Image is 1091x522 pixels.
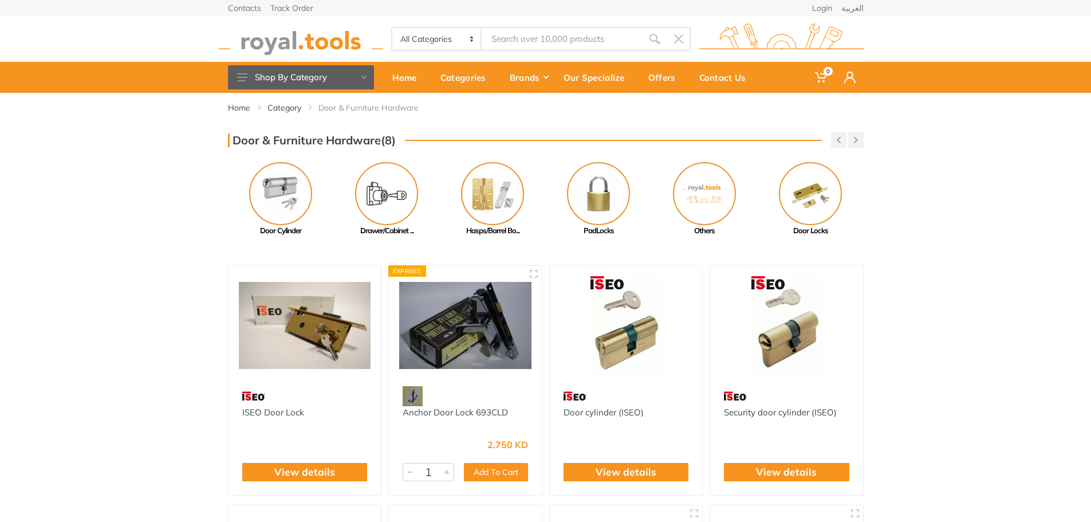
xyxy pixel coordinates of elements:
a: Home [384,62,432,93]
img: Royal - Drawer/Cabinet Locks [355,162,418,225]
a: PadLocks [546,162,652,237]
div: Drawer/Cabinet ... [334,225,440,237]
a: 0 [807,62,836,93]
span: 0 [824,67,833,76]
div: Categories [432,65,502,89]
nav: breadcrumb [228,102,864,113]
input: Site search [482,27,642,51]
a: Offers [640,62,691,93]
img: 6.webp [724,386,747,406]
img: 6.webp [242,386,265,406]
img: No Image [673,162,736,225]
h3: Door & Furniture Hardware(8) [228,134,396,147]
a: Drawer/Cabinet ... [334,162,440,237]
li: Door & Furniture Hardware [318,102,436,113]
a: Our Specialize [556,62,640,93]
div: Our Specialize [556,65,640,89]
a: Categories [432,62,502,93]
div: Express [388,265,426,277]
a: View details [596,465,656,480]
div: 2.750 KD [487,440,528,449]
a: Door Locks [758,162,864,237]
div: Offers [640,65,691,89]
a: ISEO Door Lock [242,407,304,418]
div: Hasps/Barrel Bo... [440,225,546,237]
button: Shop By Category [228,65,374,89]
a: View details [274,465,335,480]
img: Royal - Door Cylinder [249,162,312,225]
div: Others [652,225,758,237]
a: Login [812,4,832,12]
button: Add To Cart [464,463,528,481]
img: 6.webp [564,386,586,406]
a: Door Cylinder [228,162,334,237]
div: Door Cylinder [228,225,334,237]
a: Security door cylinder (ISEO) [724,407,837,418]
a: Others [652,162,758,237]
img: royal.tools Logo [699,23,864,55]
a: Contact Us [691,62,762,93]
img: Royal Tools - Anchor Door Lock 693CLD [399,276,531,375]
img: 19.webp [403,386,423,406]
img: Royal Tools - ISEO Door Lock [239,276,371,375]
div: Brands [502,65,556,89]
a: Door cylinder (ISEO) [564,407,644,418]
select: Category [392,28,482,50]
a: Track Order [270,4,313,12]
img: Royal - PadLocks [567,162,630,225]
img: Royal Tools - Security door cylinder (ISEO) [720,276,853,375]
div: Home [384,65,432,89]
img: Royal - Door Locks [779,162,842,225]
a: Category [267,102,301,113]
div: PadLocks [546,225,652,237]
a: Hasps/Barrel Bo... [440,162,546,237]
a: Anchor Door Lock 693CLD [403,407,508,418]
div: Door Locks [758,225,864,237]
img: royal.tools Logo [219,23,383,55]
img: Royal Tools - Door cylinder (ISEO) [560,276,692,375]
div: Contact Us [691,65,762,89]
img: Royal - Hasps/Barrel Bolts [461,162,524,225]
a: Contacts [228,4,261,12]
a: Home [228,102,250,113]
a: View details [756,465,817,480]
a: العربية [841,4,864,12]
